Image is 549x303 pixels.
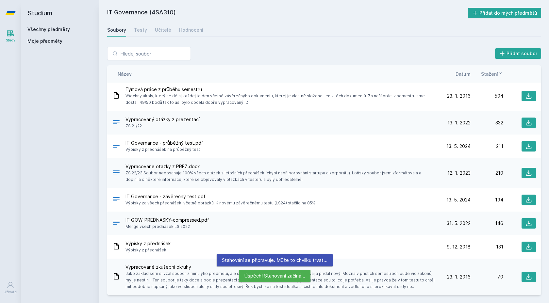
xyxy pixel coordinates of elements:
span: 23. 1. 2016 [447,274,471,280]
span: 13. 5. 2024 [446,197,471,203]
span: Jako základ sem si vzal soubor z minulýho předmětu, ale smazal sem otázky, co se ITG už netýkaj a... [125,270,435,290]
span: Všechny úkoly, který se dělaj každej tejden včetně závěrečnýho dokumentu, kterej je vlastně slože... [125,93,435,106]
a: Testy [134,24,147,37]
span: Vypracované zkušební okruhy [125,264,435,270]
span: IT Governance - závěrečný test.pdf [125,193,316,200]
div: 211 [471,143,503,150]
div: 332 [471,120,503,126]
div: 210 [471,170,503,176]
div: Stahování se připravuje. Může to chvilku trvat… [217,254,333,266]
span: Týmová práce z průběhu semestru [125,86,435,93]
span: 31. 5. 2022 [447,220,471,227]
a: Study [1,26,20,46]
div: PDF [112,195,120,205]
span: Stažení [481,71,498,77]
div: PDF [112,142,120,151]
span: Výpisky z přednášek [125,247,171,253]
div: Učitelé [155,27,171,33]
div: Úspěch! Stahovaní začíná… [239,270,310,282]
div: Soubory [107,27,126,33]
div: Study [6,38,15,43]
span: Výpisky z přednášek [125,240,171,247]
h2: IT Governance (4SA310) [107,8,468,18]
a: Soubory [107,24,126,37]
span: Merge všech prednášek LS 2022 [125,223,209,230]
span: 13. 5. 2024 [446,143,471,150]
span: ZS 21/22 [125,123,200,129]
button: Stažení [481,71,503,77]
a: Uživatel [1,278,20,298]
span: 9. 12. 2018 [447,244,471,250]
span: 13. 1. 2022 [447,120,471,126]
span: Vypracovane otazky z PREZ.docx [125,163,435,170]
div: DOCX [112,168,120,178]
button: Přidat do mých předmětů [468,8,541,18]
a: Všechny předměty [27,26,70,32]
div: .DOCX [112,118,120,128]
span: Výpisky za všech přednášek, včetně obrázků. K novému závěrečnému testu (LS24) stačilo na 85%. [125,200,316,206]
div: Uživatel [4,290,17,295]
div: 146 [471,220,503,227]
button: Datum [456,71,471,77]
span: 23. 1. 2016 [447,93,471,99]
span: IT_GOW_PREDNASKY-compressed.pdf [125,217,209,223]
span: Moje předměty [27,38,62,44]
span: Výpisky z přednášek na průběžný test [125,146,203,153]
div: Testy [134,27,147,33]
input: Hledej soubor [107,47,191,60]
button: Název [118,71,132,77]
div: Hodnocení [179,27,203,33]
div: 70 [471,274,503,280]
div: 194 [471,197,503,203]
a: Učitelé [155,24,171,37]
button: Přidat soubor [495,48,541,59]
div: 131 [471,244,503,250]
a: Hodnocení [179,24,203,37]
div: PDF [112,219,120,228]
span: Vypracovaný otázky z prezentací [125,116,200,123]
span: IT Governance - průběžný test.pdf [125,140,203,146]
span: ZS 22/23 Soubor neobsahuje 100% všech otázek z letošních přednášek (chybí např. porovnání startup... [125,170,435,183]
div: 504 [471,93,503,99]
span: 12. 1. 2023 [447,170,471,176]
